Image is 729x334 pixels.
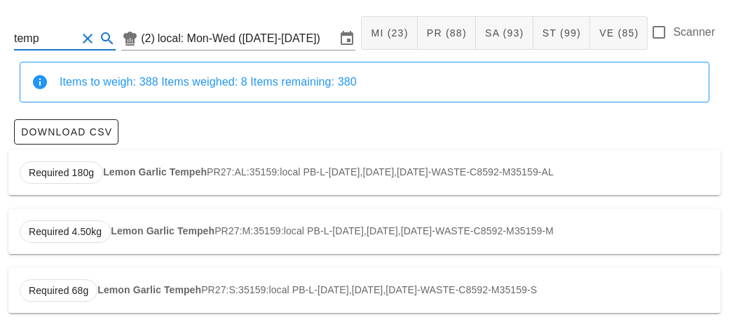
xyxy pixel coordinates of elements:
[79,30,96,47] button: Clear Search
[8,209,721,254] div: PR27:M:35159:local PB-L-[DATE],[DATE],[DATE]-WASTE-C8592-M35159-M
[476,16,533,50] button: SA (93)
[533,16,590,50] button: ST (99)
[361,16,417,50] button: MI (23)
[418,16,476,50] button: PR (88)
[14,119,118,145] button: Download CSV
[673,25,715,39] label: Scanner
[590,16,648,50] button: VE (85)
[97,284,201,295] strong: Lemon Garlic Tempeh
[20,126,112,138] span: Download CSV
[426,27,467,39] span: PR (88)
[29,162,94,183] span: Required 180g
[29,280,88,301] span: Required 68g
[111,225,214,236] strong: Lemon Garlic Tempeh
[542,27,581,39] span: ST (99)
[599,27,639,39] span: VE (85)
[60,74,697,90] div: Items to weigh: 388 Items weighed: 8 Items remaining: 380
[103,166,207,178] strong: Lemon Garlic Tempeh
[484,27,524,39] span: SA (93)
[8,150,721,195] div: PR27:AL:35159:local PB-L-[DATE],[DATE],[DATE]-WASTE-C8592-M35159-AL
[29,221,102,242] span: Required 4.50kg
[370,27,408,39] span: MI (23)
[8,268,721,313] div: PR27:S:35159:local PB-L-[DATE],[DATE],[DATE]-WASTE-C8592-M35159-S
[141,32,158,46] div: (2)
